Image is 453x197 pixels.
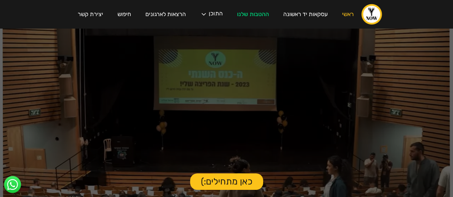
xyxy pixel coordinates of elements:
div: התוכן [209,11,223,18]
a: ההטבות שלנו [230,4,276,24]
a: הרצאות לארגונים [138,4,193,24]
a: יצירת קשר [71,4,110,24]
a: עסקאות יד ראשונה [276,4,335,24]
a: חיפוש [110,4,138,24]
a: ראשי [335,4,361,24]
a: כאן מתחילים:) [190,173,263,190]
